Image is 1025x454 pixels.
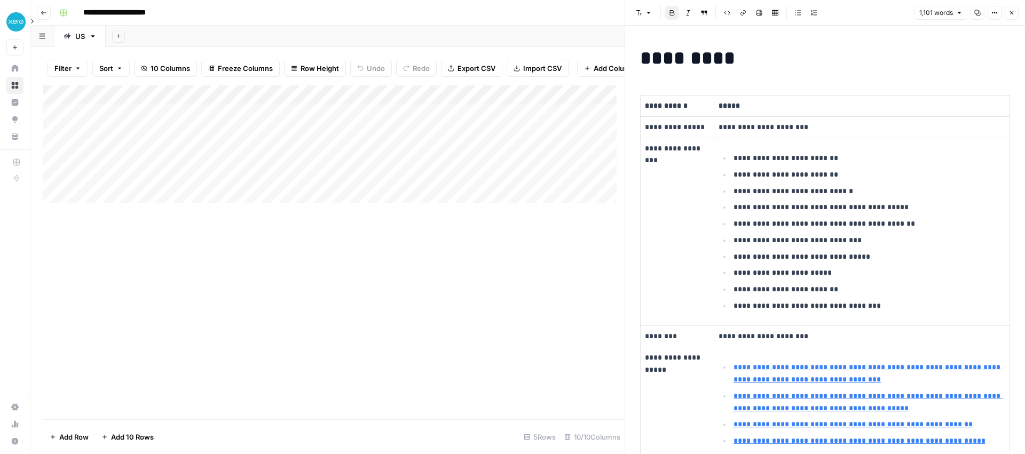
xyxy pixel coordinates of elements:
span: Add Row [59,432,89,442]
button: Add 10 Rows [95,428,160,445]
button: Redo [396,60,437,77]
button: Workspace: XeroOps [6,9,23,35]
span: Row Height [301,63,339,74]
button: Filter [48,60,88,77]
button: Add Column [577,60,642,77]
a: Your Data [6,128,23,145]
span: Sort [99,63,113,74]
button: Freeze Columns [201,60,280,77]
a: US [54,26,106,47]
button: Sort [92,60,130,77]
a: Usage [6,416,23,433]
a: Opportunities [6,111,23,128]
span: 10 Columns [151,63,190,74]
button: Add Row [43,428,95,445]
a: Insights [6,94,23,111]
div: US [75,31,85,42]
img: XeroOps Logo [6,12,26,31]
span: Export CSV [458,63,495,74]
a: Browse [6,77,23,94]
span: Redo [413,63,430,74]
button: Undo [350,60,392,77]
button: Row Height [284,60,346,77]
div: 10/10 Columns [560,428,625,445]
span: Add 10 Rows [111,432,154,442]
div: 5 Rows [519,428,560,445]
span: Filter [54,63,72,74]
button: Import CSV [507,60,569,77]
button: Help + Support [6,433,23,450]
button: 1,101 words [914,6,967,20]
button: Export CSV [441,60,502,77]
span: Freeze Columns [218,63,273,74]
a: Home [6,60,23,77]
span: 1,101 words [919,8,953,18]
a: Settings [6,399,23,416]
span: Undo [367,63,385,74]
span: Add Column [594,63,635,74]
button: 10 Columns [134,60,197,77]
span: Import CSV [523,63,562,74]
